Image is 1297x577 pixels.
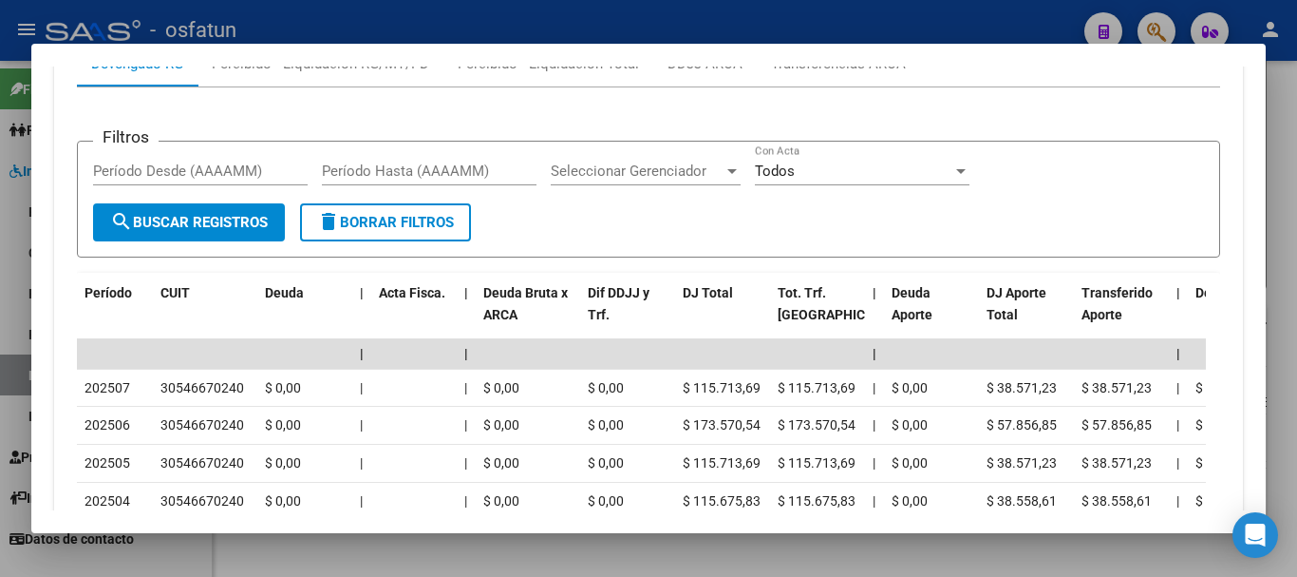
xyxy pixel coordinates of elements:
[755,163,795,180] span: Todos
[1188,273,1283,356] datatable-header-cell: Deuda Contr.
[987,380,1057,395] span: $ 38.571,23
[464,346,468,361] span: |
[873,346,876,361] span: |
[1081,455,1152,471] span: $ 38.571,23
[987,417,1057,433] span: $ 57.856,85
[1176,455,1179,471] span: |
[93,203,285,241] button: Buscar Registros
[360,285,364,300] span: |
[85,493,130,509] span: 202504
[987,493,1057,509] span: $ 38.558,61
[1169,273,1188,356] datatable-header-cell: |
[1195,493,1231,509] span: $ 0,00
[778,455,855,471] span: $ 115.713,69
[360,493,363,509] span: |
[892,493,928,509] span: $ 0,00
[371,273,457,356] datatable-header-cell: Acta Fisca.
[873,380,875,395] span: |
[873,417,875,433] span: |
[160,452,244,474] div: 30546670240
[457,273,476,356] datatable-header-cell: |
[979,273,1074,356] datatable-header-cell: DJ Aporte Total
[884,273,979,356] datatable-header-cell: Deuda Aporte
[265,493,301,509] span: $ 0,00
[683,493,761,509] span: $ 115.675,83
[778,493,855,509] span: $ 115.675,83
[1081,493,1152,509] span: $ 38.558,61
[778,380,855,395] span: $ 115.713,69
[1074,273,1169,356] datatable-header-cell: Transferido Aporte
[160,490,244,512] div: 30546670240
[85,285,132,300] span: Período
[77,273,153,356] datatable-header-cell: Período
[588,380,624,395] span: $ 0,00
[1176,380,1179,395] span: |
[85,455,130,471] span: 202505
[483,417,519,433] span: $ 0,00
[476,273,580,356] datatable-header-cell: Deuda Bruta x ARCA
[873,285,876,300] span: |
[265,455,301,471] span: $ 0,00
[987,455,1057,471] span: $ 38.571,23
[464,380,467,395] span: |
[464,493,467,509] span: |
[580,273,675,356] datatable-header-cell: Dif DDJJ y Trf.
[1232,512,1278,558] div: Open Intercom Messenger
[987,285,1046,322] span: DJ Aporte Total
[300,203,471,241] button: Borrar Filtros
[675,273,770,356] datatable-header-cell: DJ Total
[483,285,568,322] span: Deuda Bruta x ARCA
[317,214,454,231] span: Borrar Filtros
[1176,417,1179,433] span: |
[464,285,468,300] span: |
[778,417,855,433] span: $ 173.570,54
[85,380,130,395] span: 202507
[464,455,467,471] span: |
[464,417,467,433] span: |
[110,214,268,231] span: Buscar Registros
[1195,417,1231,433] span: $ 0,00
[483,380,519,395] span: $ 0,00
[317,210,340,233] mat-icon: delete
[265,285,304,300] span: Deuda
[770,273,865,356] datatable-header-cell: Tot. Trf. Bruto
[265,417,301,433] span: $ 0,00
[892,285,932,322] span: Deuda Aporte
[1081,380,1152,395] span: $ 38.571,23
[588,455,624,471] span: $ 0,00
[85,417,130,433] span: 202506
[257,273,352,356] datatable-header-cell: Deuda
[873,455,875,471] span: |
[588,285,649,322] span: Dif DDJJ y Trf.
[588,493,624,509] span: $ 0,00
[1081,417,1152,433] span: $ 57.856,85
[160,377,244,399] div: 30546670240
[1176,285,1180,300] span: |
[1176,493,1179,509] span: |
[551,163,724,180] span: Seleccionar Gerenciador
[93,126,159,147] h3: Filtros
[683,417,761,433] span: $ 173.570,54
[892,455,928,471] span: $ 0,00
[160,285,190,300] span: CUIT
[683,455,761,471] span: $ 115.713,69
[265,380,301,395] span: $ 0,00
[1195,380,1231,395] span: $ 0,00
[360,417,363,433] span: |
[865,273,884,356] datatable-header-cell: |
[379,285,445,300] span: Acta Fisca.
[483,455,519,471] span: $ 0,00
[1195,455,1231,471] span: $ 0,00
[110,210,133,233] mat-icon: search
[892,380,928,395] span: $ 0,00
[352,273,371,356] datatable-header-cell: |
[153,273,257,356] datatable-header-cell: CUIT
[683,380,761,395] span: $ 115.713,69
[873,493,875,509] span: |
[360,380,363,395] span: |
[1081,285,1153,322] span: Transferido Aporte
[778,285,907,322] span: Tot. Trf. [GEOGRAPHIC_DATA]
[892,417,928,433] span: $ 0,00
[683,285,733,300] span: DJ Total
[1195,285,1273,300] span: Deuda Contr.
